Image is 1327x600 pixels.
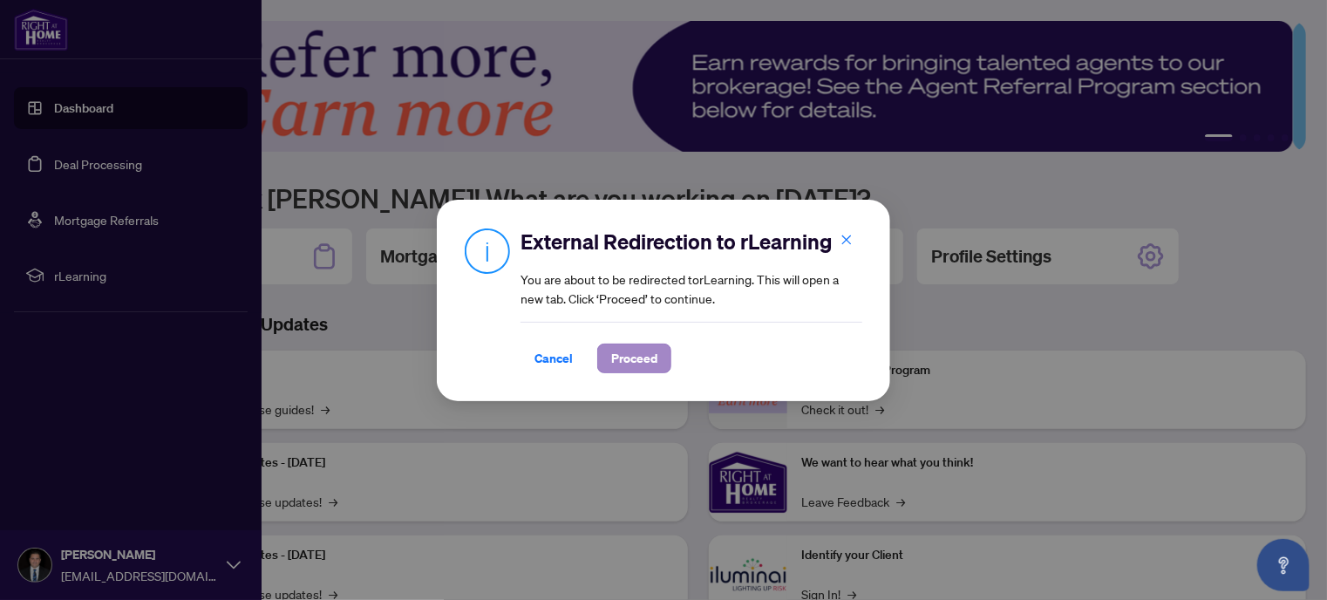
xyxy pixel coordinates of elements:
button: Cancel [521,344,587,373]
span: close [840,234,853,246]
span: Cancel [534,344,573,372]
img: Info Icon [465,228,510,274]
div: You are about to be redirected to rLearning . This will open a new tab. Click ‘Proceed’ to continue. [521,228,862,373]
h2: External Redirection to rLearning [521,228,862,256]
button: Proceed [597,344,671,373]
span: Proceed [611,344,657,372]
button: Open asap [1257,539,1310,591]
